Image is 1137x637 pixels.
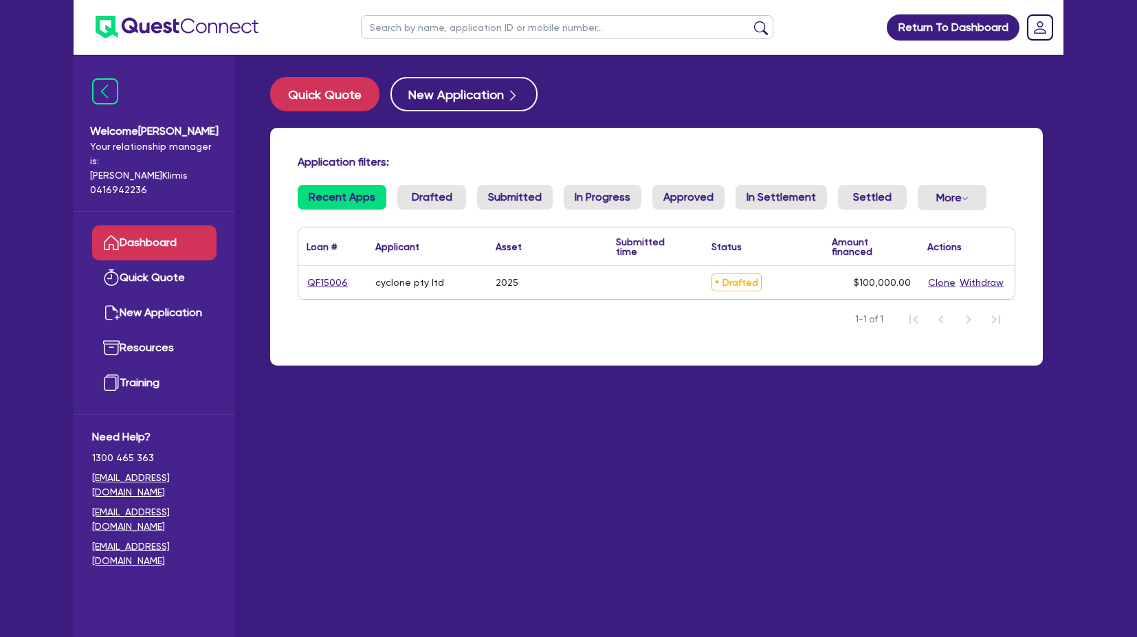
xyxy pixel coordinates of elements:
a: Drafted [397,185,466,210]
button: Clone [927,275,956,291]
a: In Progress [564,185,641,210]
div: Loan # [307,242,337,252]
span: 1-1 of 1 [855,313,883,326]
a: Recent Apps [298,185,386,210]
button: Previous Page [927,306,955,333]
a: [EMAIL_ADDRESS][DOMAIN_NAME] [92,505,217,534]
button: Quick Quote [270,77,379,111]
img: quest-connect-logo-blue [96,16,258,38]
a: Return To Dashboard [887,14,1019,41]
span: 1300 465 363 [92,451,217,465]
img: resources [103,339,120,356]
a: Settled [838,185,907,210]
span: $100,000.00 [854,277,911,288]
div: Applicant [375,242,419,252]
input: Search by name, application ID or mobile number... [361,15,773,39]
button: Dropdown toggle [918,185,986,210]
img: new-application [103,304,120,321]
button: Next Page [955,306,982,333]
div: Actions [927,242,962,252]
button: First Page [900,306,927,333]
div: Asset [496,242,522,252]
span: Welcome [PERSON_NAME] [90,123,219,139]
a: Resources [92,331,217,366]
a: [EMAIL_ADDRESS][DOMAIN_NAME] [92,471,217,500]
button: Last Page [982,306,1010,333]
a: Approved [652,185,725,210]
img: icon-menu-close [92,78,118,104]
a: [EMAIL_ADDRESS][DOMAIN_NAME] [92,539,217,568]
div: Status [711,242,742,252]
a: Quick Quote [92,260,217,295]
img: quick-quote [103,269,120,286]
a: Training [92,366,217,401]
img: training [103,375,120,391]
span: Need Help? [92,429,217,445]
span: Drafted [711,273,762,291]
a: In Settlement [736,185,827,210]
a: Submitted [477,185,553,210]
a: QF15006 [307,275,349,291]
a: Dropdown toggle [1022,10,1058,45]
div: Submitted time [616,237,683,256]
button: New Application [390,77,538,111]
div: cyclone pty ltd [375,277,444,288]
div: 2025 [496,277,518,288]
h4: Application filters: [298,155,1015,168]
button: Withdraw [959,275,1004,291]
span: Your relationship manager is: [PERSON_NAME] Klimis 0416942236 [90,139,219,197]
div: Amount financed [832,237,911,256]
a: Dashboard [92,225,217,260]
a: Quick Quote [270,77,390,111]
a: New Application [92,295,217,331]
